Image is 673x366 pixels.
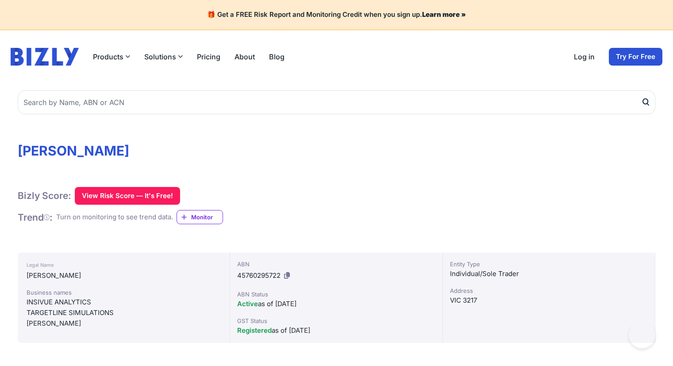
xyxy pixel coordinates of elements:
[609,48,662,66] a: Try For Free
[450,260,648,269] div: Entity Type
[237,299,435,309] div: as of [DATE]
[237,325,435,336] div: as of [DATE]
[75,187,180,205] button: View Risk Score — It's Free!
[27,270,221,281] div: [PERSON_NAME]
[56,212,173,222] div: Turn on monitoring to see trend data.
[18,211,53,223] h1: Trend :
[237,326,272,335] span: Registered
[177,210,223,224] a: Monitor
[237,316,435,325] div: GST Status
[237,271,281,280] span: 45760295722
[191,213,223,222] span: Monitor
[269,51,285,62] a: Blog
[450,269,648,279] div: Individual/Sole Trader
[450,295,648,306] div: VIC 3217
[27,297,221,308] div: INSIVUE ANALYTICS
[422,10,466,19] a: Learn more »
[197,51,220,62] a: Pricing
[18,143,655,159] h1: [PERSON_NAME]
[574,51,595,62] a: Log in
[235,51,255,62] a: About
[11,11,662,19] h4: 🎁 Get a FREE Risk Report and Monitoring Credit when you sign up.
[27,288,221,297] div: Business names
[27,308,221,318] div: TARGETLINE SIMULATIONS
[237,290,435,299] div: ABN Status
[237,260,435,269] div: ABN
[27,318,221,329] div: [PERSON_NAME]
[450,286,648,295] div: Address
[629,322,655,348] iframe: Toggle Customer Support
[27,260,221,270] div: Legal Name
[18,190,71,202] h1: Bizly Score:
[93,51,130,62] button: Products
[237,300,258,308] span: Active
[18,90,655,114] input: Search by Name, ABN or ACN
[144,51,183,62] button: Solutions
